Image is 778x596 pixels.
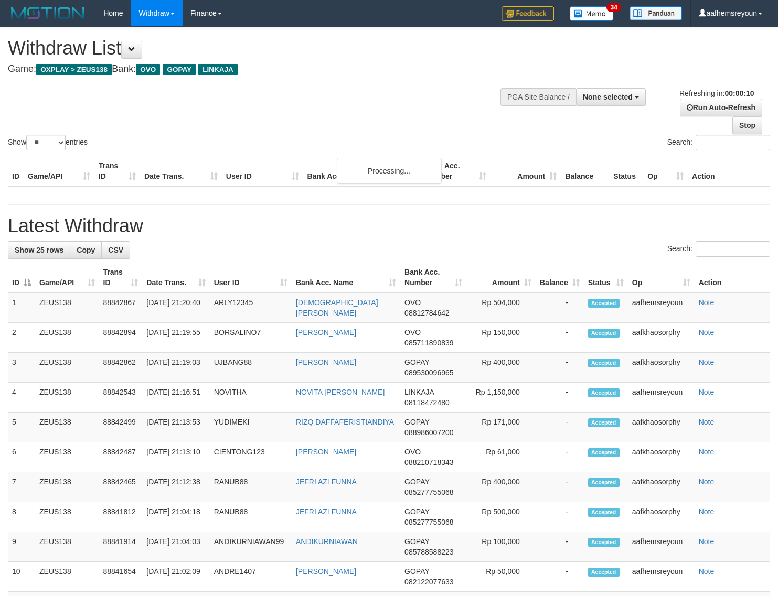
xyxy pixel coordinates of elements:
td: [DATE] 21:20:40 [142,292,209,323]
a: JEFRI AZI FUNNA [296,507,357,516]
td: ZEUS138 [35,532,99,562]
span: OXPLAY > ZEUS138 [36,64,112,75]
td: ZEUS138 [35,562,99,592]
td: YUDIMEKI [210,413,292,442]
button: None selected [576,88,646,106]
th: Bank Acc. Number [420,156,491,186]
div: PGA Site Balance / [500,88,576,106]
td: [DATE] 21:02:09 [142,562,209,592]
th: Bank Acc. Name: activate to sort column ascending [292,263,400,292]
td: 88841654 [99,562,143,592]
td: aafhemsreyoun [628,292,695,323]
td: aafhemsreyoun [628,383,695,413]
th: Status: activate to sort column ascending [584,263,628,292]
a: Note [699,507,715,516]
td: Rp 1,150,000 [466,383,536,413]
span: Copy 089530096965 to clipboard [404,369,453,377]
th: Bank Acc. Name [303,156,421,186]
td: - [536,532,584,562]
th: Op: activate to sort column ascending [628,263,695,292]
td: ZEUS138 [35,383,99,413]
a: Copy [70,241,102,259]
a: [PERSON_NAME] [296,328,356,337]
td: ARLY12345 [210,292,292,323]
span: Accepted [588,329,620,338]
span: Copy 08812784642 to clipboard [404,309,450,317]
td: [DATE] 21:19:03 [142,353,209,383]
img: MOTION_logo.png [8,5,88,21]
span: GOPAY [404,537,429,546]
span: Accepted [588,568,620,577]
td: 88842867 [99,292,143,323]
span: OVO [404,328,421,337]
span: Accepted [588,388,620,397]
span: Copy 08118472480 to clipboard [404,398,450,407]
td: Rp 50,000 [466,562,536,592]
div: Processing... [337,158,442,184]
span: Copy 088986007200 to clipboard [404,428,453,437]
a: [PERSON_NAME] [296,567,356,576]
th: Trans ID: activate to sort column ascending [99,263,143,292]
td: [DATE] 21:16:51 [142,383,209,413]
span: CSV [108,246,123,254]
select: Showentries [26,135,66,150]
td: - [536,442,584,472]
th: Game/API: activate to sort column ascending [35,263,99,292]
a: [PERSON_NAME] [296,448,356,456]
td: 88841914 [99,532,143,562]
a: JEFRI AZI FUNNA [296,478,357,486]
a: Run Auto-Refresh [680,99,762,116]
a: Note [699,418,715,426]
img: panduan.png [630,6,682,20]
td: 6 [8,442,35,472]
img: Button%20Memo.svg [570,6,614,21]
td: - [536,472,584,502]
span: OVO [404,298,421,307]
span: GOPAY [404,567,429,576]
td: 88841812 [99,502,143,532]
td: 7 [8,472,35,502]
td: 3 [8,353,35,383]
td: Rp 400,000 [466,353,536,383]
span: None selected [583,93,633,101]
td: ANDRE1407 [210,562,292,592]
span: Accepted [588,418,620,427]
a: RIZQ DAFFAFERISTIANDIYA [296,418,394,426]
td: ZEUS138 [35,472,99,502]
td: 88842487 [99,442,143,472]
td: ZEUS138 [35,353,99,383]
td: 4 [8,383,35,413]
h4: Game: Bank: [8,64,508,74]
td: ZEUS138 [35,502,99,532]
td: RANUB88 [210,502,292,532]
td: - [536,562,584,592]
span: GOPAY [404,358,429,366]
td: Rp 61,000 [466,442,536,472]
td: 10 [8,562,35,592]
td: aafkhaosorphy [628,502,695,532]
a: Note [699,478,715,486]
td: NOVITHA [210,383,292,413]
td: Rp 504,000 [466,292,536,323]
td: - [536,502,584,532]
span: GOPAY [404,478,429,486]
a: Note [699,298,715,307]
td: [DATE] 21:19:55 [142,323,209,353]
th: Date Trans. [140,156,222,186]
span: OVO [136,64,160,75]
th: Date Trans.: activate to sort column ascending [142,263,209,292]
a: CSV [101,241,130,259]
span: 34 [606,3,621,12]
span: Accepted [588,359,620,367]
span: Copy 085277755068 to clipboard [404,488,453,496]
td: aafhemsreyoun [628,532,695,562]
td: 1 [8,292,35,323]
td: Rp 150,000 [466,323,536,353]
a: Note [699,358,715,366]
td: 5 [8,413,35,442]
th: ID [8,156,24,186]
span: Copy 085711890839 to clipboard [404,339,453,347]
span: Accepted [588,508,620,517]
td: 9 [8,532,35,562]
a: Note [699,537,715,546]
